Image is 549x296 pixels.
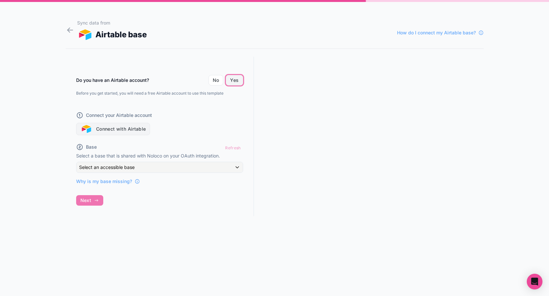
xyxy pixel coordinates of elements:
[79,164,135,170] span: Select an accessible base
[76,123,150,135] button: Connect with Airtable
[208,75,224,85] button: No
[76,162,243,173] button: Select an accessible base
[77,20,147,26] h1: Sync data from
[76,178,140,185] a: Why is my base missing?
[80,125,92,133] img: Airtable logo
[76,178,132,185] span: Why is my base missing?
[86,112,152,119] span: Connect your Airtable account
[77,29,93,40] img: AIRTABLE
[527,274,542,289] div: Open Intercom Messenger
[226,75,243,85] button: Yes
[76,153,243,159] p: Select a base that is shared with Noloco on your OAuth integration.
[397,29,484,36] a: How do I connect my Airtable base?
[397,29,476,36] span: How do I connect my Airtable base?
[77,29,147,41] div: Airtable base
[76,77,149,83] label: Do you have an Airtable account?
[86,144,97,150] span: Base
[76,91,243,96] p: Before you get started, you will need a free Airtable account to use this template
